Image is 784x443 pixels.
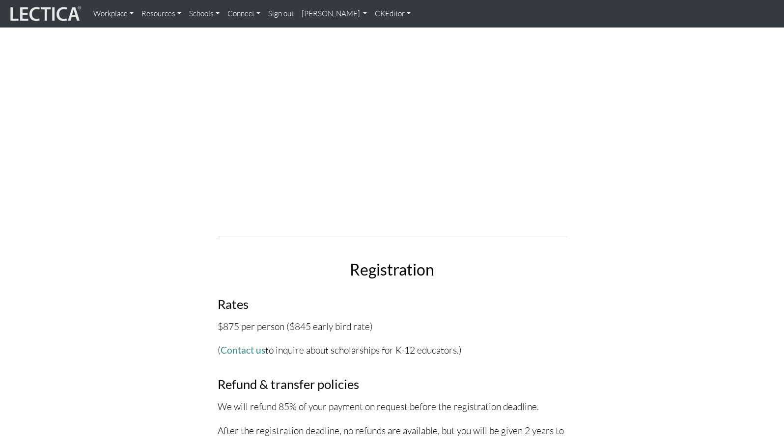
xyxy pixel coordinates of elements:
[298,4,371,24] a: [PERSON_NAME]
[264,4,298,24] a: Sign out
[138,4,185,24] a: Resources
[218,319,566,335] p: $875 per person ($845 early bird rate)
[89,4,138,24] a: Workplace
[218,377,566,391] h3: Refund & transfer policies
[218,297,566,311] h3: Rates
[371,4,415,24] a: CKEditor
[218,261,566,278] h2: Registration
[221,344,265,356] a: Contact us
[224,4,264,24] a: Connect
[218,399,566,415] p: We will refund 85% of your payment on request before the registration deadline.
[185,4,224,24] a: Schools
[218,342,566,359] p: ( to inquire about scholarships for K-12 educators.)
[8,4,82,23] img: lecticalive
